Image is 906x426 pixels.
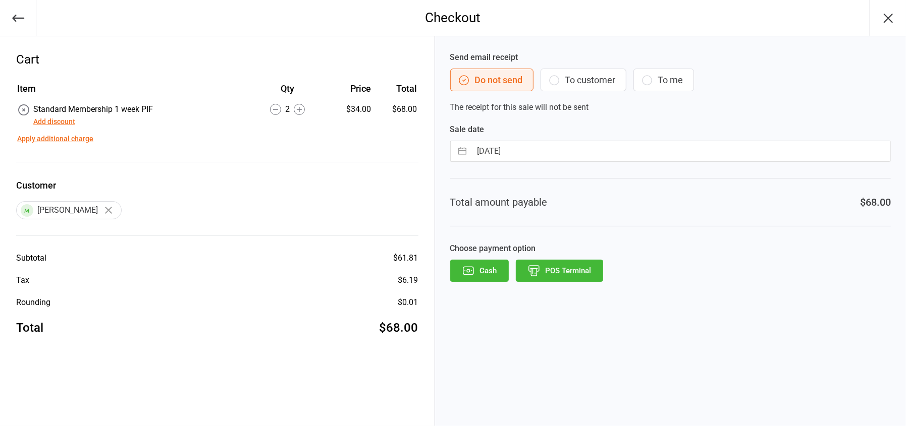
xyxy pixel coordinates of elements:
[17,82,248,102] th: Item
[249,82,326,102] th: Qty
[16,178,418,192] label: Customer
[16,50,418,69] div: Cart
[380,319,418,337] div: $68.00
[450,69,534,91] button: Do not send
[16,201,122,219] div: [PERSON_NAME]
[394,252,418,264] div: $61.81
[16,252,46,264] div: Subtotal
[33,116,75,127] button: Add discount
[249,103,326,115] div: 2
[16,296,50,309] div: Rounding
[633,69,694,91] button: To me
[450,195,548,210] div: Total amount payable
[327,103,371,115] div: $34.00
[33,104,153,114] span: Standard Membership 1 week PIF
[450,51,891,113] div: The receipt for this sale will not be sent
[450,124,891,136] label: Sale date
[375,103,417,128] td: $68.00
[398,296,418,309] div: $0.01
[516,260,603,282] button: POS Terminal
[541,69,626,91] button: To customer
[16,274,29,286] div: Tax
[450,260,509,282] button: Cash
[17,134,93,144] button: Apply additional charge
[398,274,418,286] div: $6.19
[16,319,43,337] div: Total
[450,242,891,255] label: Choose payment option
[327,82,371,95] div: Price
[375,82,417,102] th: Total
[450,51,891,64] label: Send email receipt
[860,195,891,210] div: $68.00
